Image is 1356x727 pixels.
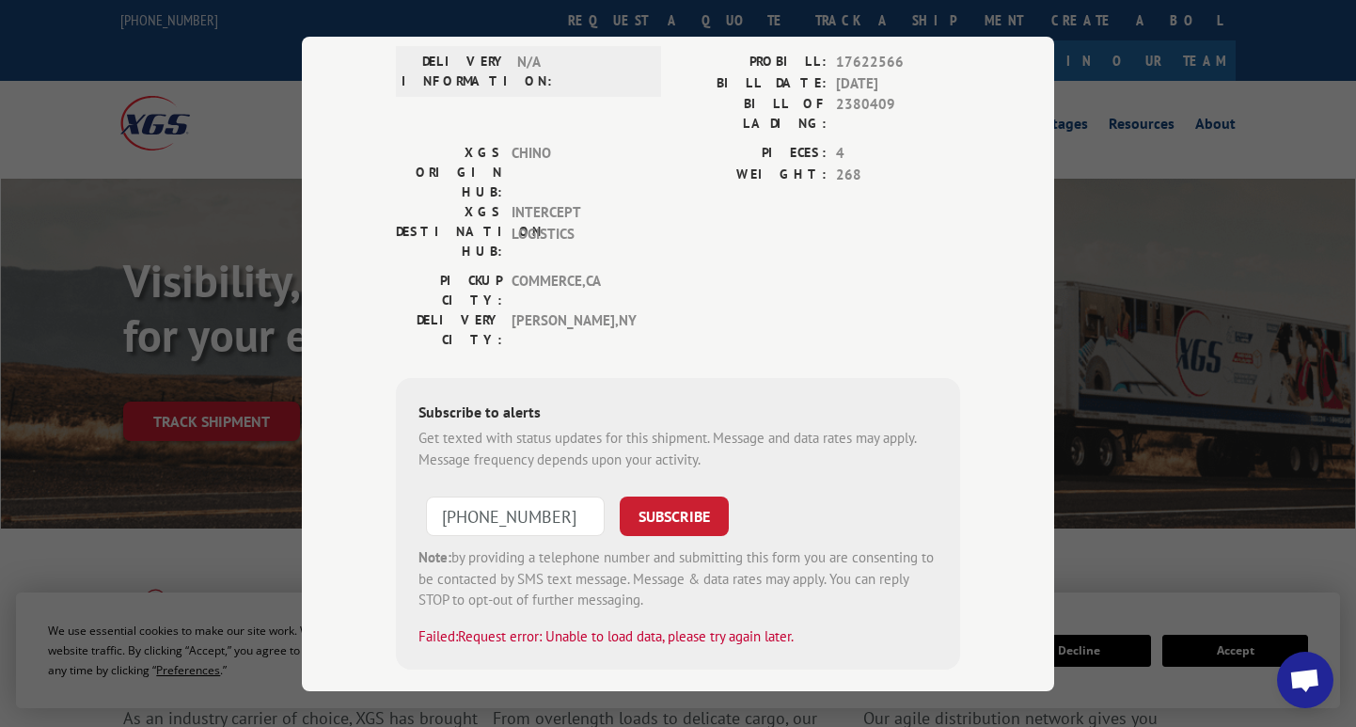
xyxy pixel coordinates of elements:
button: SUBSCRIBE [620,497,729,536]
label: BILL OF LADING: [678,94,827,134]
span: COMMERCE , CA [512,271,639,310]
span: [DATE] [836,72,960,94]
strong: Note: [418,548,451,566]
label: XGS DESTINATION HUB: [396,202,502,261]
label: XGS ORIGIN HUB: [396,143,502,202]
span: 2380409 [836,94,960,134]
span: 17622566 [836,52,960,73]
div: Subscribe to alerts [418,401,938,428]
span: [PERSON_NAME] , NY [512,310,639,350]
div: Failed: Request error: Unable to load data, please try again later. [418,625,938,647]
label: PROBILL: [678,52,827,73]
label: DELIVERY INFORMATION: [402,52,508,91]
div: by providing a telephone number and submitting this form you are consenting to be contacted by SM... [418,547,938,611]
span: N/A [517,52,644,91]
label: PIECES: [678,143,827,165]
input: Phone Number [426,497,605,536]
label: WEIGHT: [678,164,827,185]
div: Open chat [1277,652,1333,708]
span: 4 [836,143,960,165]
span: CHINO [512,143,639,202]
label: PICKUP CITY: [396,271,502,310]
label: BILL DATE: [678,72,827,94]
span: INTERCEPT LOGISTICS [512,202,639,261]
label: DELIVERY CITY: [396,310,502,350]
span: 268 [836,164,960,185]
div: Get texted with status updates for this shipment. Message and data rates may apply. Message frequ... [418,428,938,470]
